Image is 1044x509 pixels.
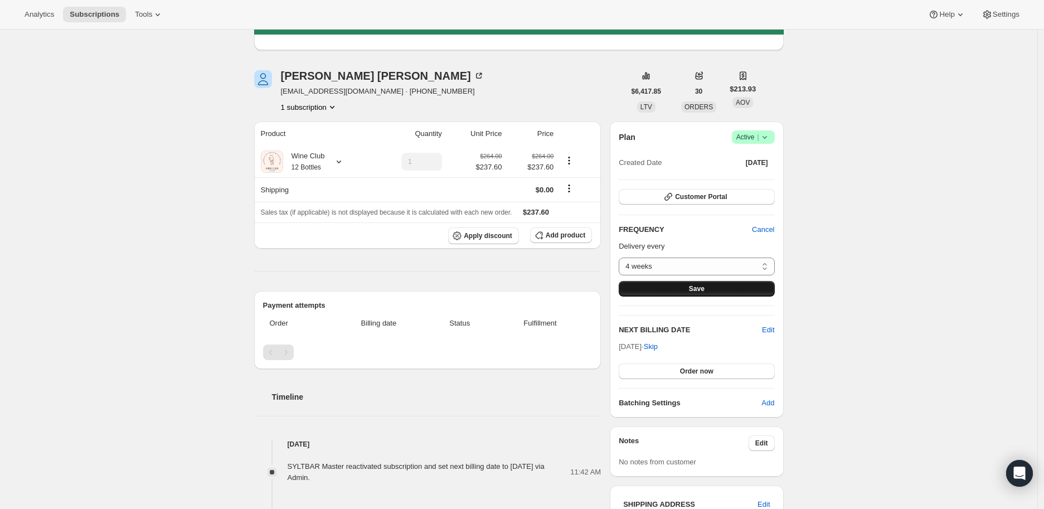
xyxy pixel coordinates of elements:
[736,132,770,143] span: Active
[637,338,664,356] button: Skip
[619,157,662,168] span: Created Date
[261,209,512,216] span: Sales tax (if applicable) is not displayed because it is calculated with each new order.
[619,342,658,351] span: [DATE] ·
[272,391,601,403] h2: Timeline
[619,435,749,451] h3: Notes
[254,177,371,202] th: Shipping
[495,318,585,329] span: Fulfillment
[508,162,553,173] span: $237.60
[263,311,330,336] th: Order
[18,7,61,22] button: Analytics
[371,122,445,146] th: Quantity
[746,158,768,167] span: [DATE]
[254,122,371,146] th: Product
[333,318,425,329] span: Billing date
[532,153,553,159] small: $264.00
[523,208,549,216] span: $237.60
[675,192,727,201] span: Customer Portal
[63,7,126,22] button: Subscriptions
[448,227,519,244] button: Apply discount
[625,84,668,99] button: $6,417.85
[254,70,272,88] span: Debbie Bryant
[619,224,752,235] h2: FREQUENCY
[263,300,593,311] h2: Payment attempts
[135,10,152,19] span: Tools
[475,162,502,173] span: $237.60
[254,439,601,450] h4: [DATE]
[757,133,759,142] span: |
[619,458,696,466] span: No notes from customer
[736,99,750,106] span: AOV
[688,84,709,99] button: 30
[445,122,506,146] th: Unit Price
[644,341,658,352] span: Skip
[680,367,713,376] span: Order now
[939,10,954,19] span: Help
[546,231,585,240] span: Add product
[745,221,781,239] button: Cancel
[283,151,325,173] div: Wine Club
[464,231,512,240] span: Apply discount
[431,318,488,329] span: Status
[730,84,756,95] span: $213.93
[762,324,774,336] button: Edit
[619,189,774,205] button: Customer Portal
[749,435,775,451] button: Edit
[632,87,661,96] span: $6,417.85
[560,154,578,167] button: Product actions
[619,324,762,336] h2: NEXT BILLING DATE
[619,363,774,379] button: Order now
[993,10,1019,19] span: Settings
[619,132,635,143] h2: Plan
[25,10,54,19] span: Analytics
[975,7,1026,22] button: Settings
[695,87,702,96] span: 30
[761,397,774,409] span: Add
[288,462,545,482] span: SYLTBAR Master reactivated subscription and set next billing date to [DATE] via Admin.
[263,345,593,360] nav: Pagination
[261,151,283,173] img: product img
[128,7,170,22] button: Tools
[281,101,338,113] button: Product actions
[480,153,502,159] small: $264.00
[689,284,705,293] span: Save
[755,394,781,412] button: Add
[1006,460,1033,487] div: Open Intercom Messenger
[619,241,774,252] p: Delivery every
[560,182,578,195] button: Shipping actions
[292,163,321,171] small: 12 Bottles
[570,467,601,478] span: 11:42 AM
[505,122,557,146] th: Price
[640,103,652,111] span: LTV
[619,397,761,409] h6: Batching Settings
[536,186,554,194] span: $0.00
[530,227,592,243] button: Add product
[739,155,775,171] button: [DATE]
[684,103,713,111] span: ORDERS
[921,7,972,22] button: Help
[281,86,484,97] span: [EMAIL_ADDRESS][DOMAIN_NAME] · [PHONE_NUMBER]
[755,439,768,448] span: Edit
[619,281,774,297] button: Save
[281,70,484,81] div: [PERSON_NAME] [PERSON_NAME]
[70,10,119,19] span: Subscriptions
[752,224,774,235] span: Cancel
